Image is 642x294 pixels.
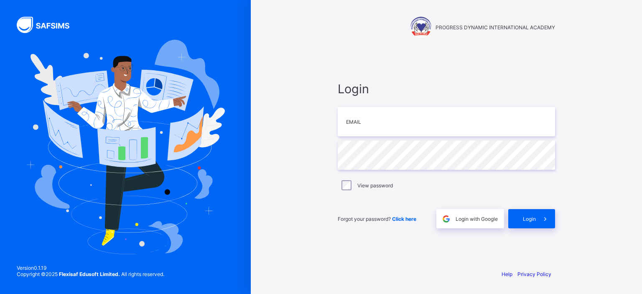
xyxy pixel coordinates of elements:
[436,24,555,31] span: PROGRESS DYNAMIC INTERNATIONAL ACADEMY
[26,40,225,254] img: Hero Image
[392,216,416,222] a: Click here
[357,182,393,189] label: View password
[517,271,551,277] a: Privacy Policy
[338,216,416,222] span: Forgot your password?
[523,216,536,222] span: Login
[456,216,498,222] span: Login with Google
[17,17,79,33] img: SAFSIMS Logo
[441,214,451,224] img: google.396cfc9801f0270233282035f929180a.svg
[17,271,164,277] span: Copyright © 2025 All rights reserved.
[502,271,512,277] a: Help
[338,82,555,96] span: Login
[59,271,120,277] strong: Flexisaf Edusoft Limited.
[17,265,164,271] span: Version 0.1.19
